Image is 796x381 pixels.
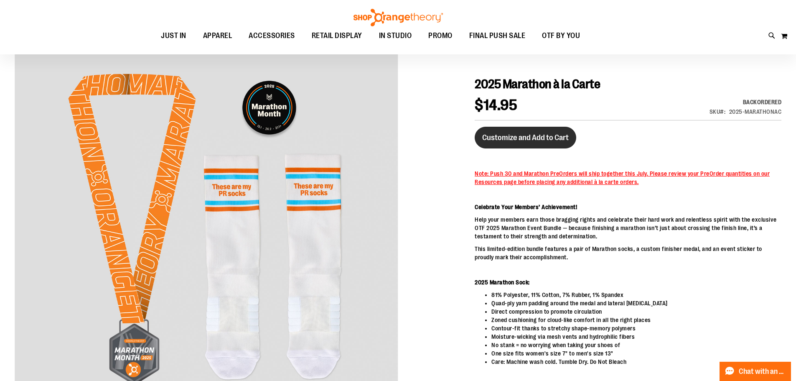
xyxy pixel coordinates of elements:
strong: 2025 Marathon Sock: [475,279,530,286]
span: IN STUDIO [379,26,412,45]
p: This limited-edition bundle features a pair of Marathon socks, a custom finisher medal, and an ev... [475,245,781,261]
li: Zoned cushioning for cloud-like comfort in all the right places [491,316,781,324]
img: Shop Orangetheory [352,9,444,26]
span: OTF BY YOU [542,26,580,45]
a: APPAREL [195,26,241,46]
li: Care: Machine wash cold. Tumble Dry. Do Not Bleach [491,358,781,366]
a: ACCESSORIES [240,26,303,46]
span: ACCESSORIES [249,26,295,45]
span: Chat with an Expert [739,368,786,376]
span: Customize and Add to Cart [482,133,569,142]
p: Availability: [710,98,782,106]
li: Direct compression to promote circulation [491,307,781,316]
a: OTF BY YOU [534,26,588,46]
li: Moisture-wicking via mesh vents and hydrophilic fibers [491,332,781,341]
span: PROMO [428,26,453,45]
span: 2025 Marathon à la Carte [475,77,600,91]
li: 81% Polyester, 11% Cotton, 7% Rubber, 1% Spandex [491,291,781,299]
button: Customize and Add to Cart [475,127,576,148]
li: No stank = no worrying when taking your shoes of [491,341,781,349]
strong: SKU [710,108,726,115]
a: IN STUDIO [371,26,420,46]
a: JUST IN [153,26,195,45]
span: JUST IN [161,26,186,45]
span: FINAL PUSH SALE [469,26,526,45]
li: One size fits women's size 7" to men's size 13" [491,349,781,358]
span: RETAIL DISPLAY [312,26,362,45]
button: Chat with an Expert [720,362,791,381]
span: Note: Push 30 and Marathon PreOrders will ship together this July. Please review your PreOrder qu... [475,170,770,185]
a: FINAL PUSH SALE [461,26,534,46]
p: Help your members earn those bragging rights and celebrate their hard work and relentless spirit ... [475,215,781,240]
a: RETAIL DISPLAY [303,26,371,46]
span: APPAREL [203,26,232,45]
strong: Celebrate Your Members’ Achievement! [475,204,577,210]
li: Contour-fit thanks to stretchy shape-memory polymers [491,324,781,332]
a: PROMO [420,26,461,46]
span: $14.95 [475,97,517,114]
li: Quad-ply yarn padding around the medal and lateral [MEDICAL_DATA] [491,299,781,307]
div: 2025-MARATHONAC [729,107,782,116]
